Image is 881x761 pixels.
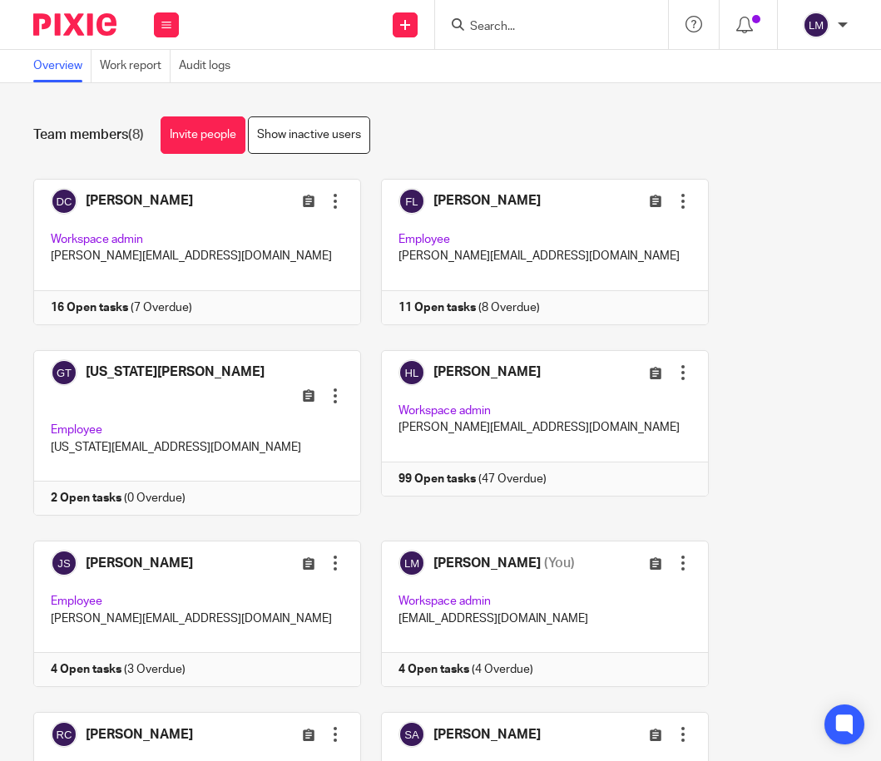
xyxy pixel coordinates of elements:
[33,13,116,36] img: Pixie
[33,50,92,82] a: Overview
[33,126,144,144] h1: Team members
[803,12,829,38] img: svg%3E
[468,20,618,35] input: Search
[179,50,239,82] a: Audit logs
[128,128,144,141] span: (8)
[248,116,370,154] a: Show inactive users
[161,116,245,154] a: Invite people
[100,50,171,82] a: Work report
